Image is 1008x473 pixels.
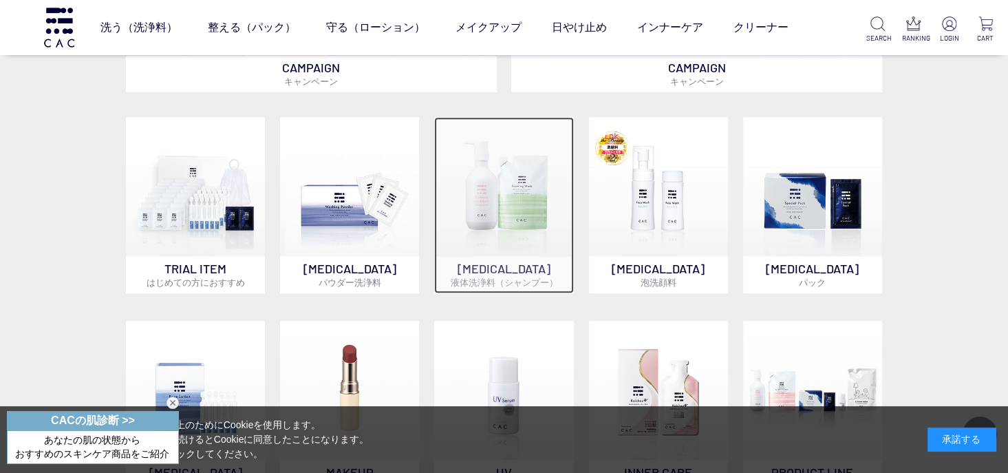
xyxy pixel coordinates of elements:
a: 守る（ローション） [326,8,425,47]
a: [MEDICAL_DATA]パウダー洗浄料 [280,117,419,293]
p: [MEDICAL_DATA] [280,256,419,293]
p: SEARCH [866,33,890,43]
a: メイクアップ [455,8,522,47]
a: RANKING [902,17,925,43]
span: 泡洗顔料 [641,277,676,288]
a: 洗う（洗浄料） [100,8,178,47]
span: はじめての方におすすめ [147,277,245,288]
p: TRIAL ITEM [126,256,265,293]
a: [MEDICAL_DATA]パック [743,117,882,293]
span: パウダー洗浄料 [319,277,381,288]
a: SEARCH [866,17,890,43]
a: 泡洗顔料 [MEDICAL_DATA]泡洗顔料 [589,117,728,293]
img: logo [42,8,76,47]
a: CART [974,17,997,43]
span: パック [799,277,826,288]
a: [MEDICAL_DATA]液体洗浄料（シャンプー） [434,117,573,293]
p: [MEDICAL_DATA] [434,256,573,293]
p: [MEDICAL_DATA] [589,256,728,293]
img: インナーケア [589,321,728,460]
a: 日やけ止め [552,8,607,47]
img: 泡洗顔料 [589,117,728,256]
span: キャンペーン [670,76,724,87]
p: LOGIN [938,33,961,43]
p: CART [974,33,997,43]
img: トライアルセット [126,117,265,256]
a: トライアルセット TRIAL ITEMはじめての方におすすめ [126,117,265,293]
div: 当サイトでは、お客様へのサービス向上のためにCookieを使用します。 「承諾する」をクリックするか閲覧を続けるとCookieに同意したことになります。 詳細はこちらの をクリックしてください。 [12,418,369,461]
a: LOGIN [938,17,961,43]
p: RANKING [902,33,925,43]
span: キャンペーン [284,76,338,87]
a: 整える（パック） [208,8,296,47]
a: クリーナー [733,8,789,47]
div: 承諾する [927,428,996,452]
span: 液体洗浄料（シャンプー） [450,277,557,288]
a: インナーケア [637,8,703,47]
p: [MEDICAL_DATA] [743,256,882,293]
